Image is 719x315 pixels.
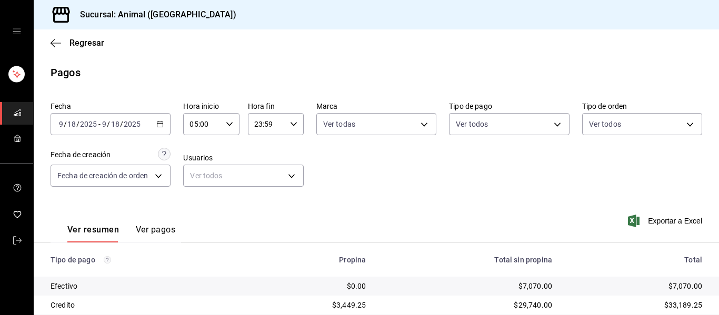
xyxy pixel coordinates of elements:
span: Regresar [69,38,104,48]
div: Fecha de creación [51,149,111,160]
label: Hora fin [248,103,304,110]
h3: Sucursal: Animal ([GEOGRAPHIC_DATA]) [72,8,236,21]
button: open drawer [13,27,21,36]
label: Tipo de pago [449,103,569,110]
div: $29,740.00 [383,300,552,310]
span: Ver todos [589,119,621,129]
div: Ver todos [183,165,303,187]
span: Fecha de creación de orden [57,170,148,181]
input: ---- [79,120,97,128]
div: $3,449.25 [256,300,366,310]
input: -- [67,120,76,128]
div: $33,189.25 [569,300,702,310]
span: / [107,120,110,128]
div: Tipo de pago [51,256,239,264]
div: Credito [51,300,239,310]
input: -- [102,120,107,128]
span: / [120,120,123,128]
input: -- [58,120,64,128]
div: Propina [256,256,366,264]
span: - [98,120,101,128]
div: Pagos [51,65,81,80]
div: Total sin propina [383,256,552,264]
div: $7,070.00 [569,281,702,291]
label: Usuarios [183,154,303,161]
button: Ver pagos [136,225,175,242]
span: Ver todas [323,119,355,129]
button: Exportar a Excel [630,215,702,227]
div: Efectivo [51,281,239,291]
div: $7,070.00 [383,281,552,291]
span: Ver todos [456,119,488,129]
label: Hora inicio [183,103,239,110]
label: Fecha [51,103,171,110]
input: ---- [123,120,141,128]
div: $0.00 [256,281,366,291]
label: Marca [316,103,436,110]
input: -- [111,120,120,128]
button: Ver resumen [67,225,119,242]
div: navigation tabs [67,225,175,242]
span: / [64,120,67,128]
label: Tipo de orden [582,103,702,110]
svg: Los pagos realizados con Pay y otras terminales son montos brutos. [104,256,111,263]
div: Total [569,256,702,264]
button: Regresar [51,38,104,48]
span: / [76,120,79,128]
